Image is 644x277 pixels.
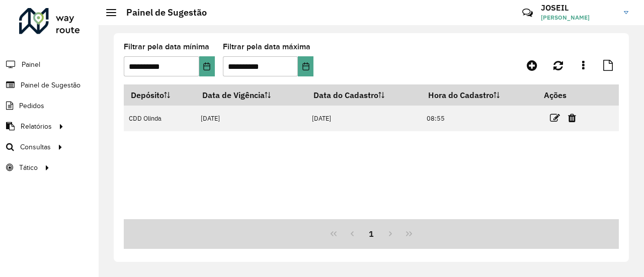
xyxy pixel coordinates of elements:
th: Ações [537,84,597,106]
h2: Painel de Sugestão [116,7,207,18]
a: Editar [550,111,560,125]
button: 1 [362,224,381,243]
span: [PERSON_NAME] [541,13,616,22]
span: Consultas [20,142,51,152]
span: Painel de Sugestão [21,80,80,90]
h3: JOSEIL [541,3,616,13]
th: Data do Cadastro [307,84,422,106]
a: Excluir [568,111,576,125]
td: CDD Olinda [124,106,196,131]
span: Pedidos [19,101,44,111]
td: [DATE] [196,106,307,131]
a: Contato Rápido [517,2,538,24]
th: Depósito [124,84,196,106]
td: 08:55 [422,106,537,131]
span: Tático [19,162,38,173]
button: Choose Date [298,56,313,76]
span: Painel [22,59,40,70]
label: Filtrar pela data máxima [223,41,310,53]
label: Filtrar pela data mínima [124,41,209,53]
span: Relatórios [21,121,52,132]
th: Hora do Cadastro [422,84,537,106]
button: Choose Date [199,56,215,76]
th: Data de Vigência [196,84,307,106]
td: [DATE] [307,106,422,131]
